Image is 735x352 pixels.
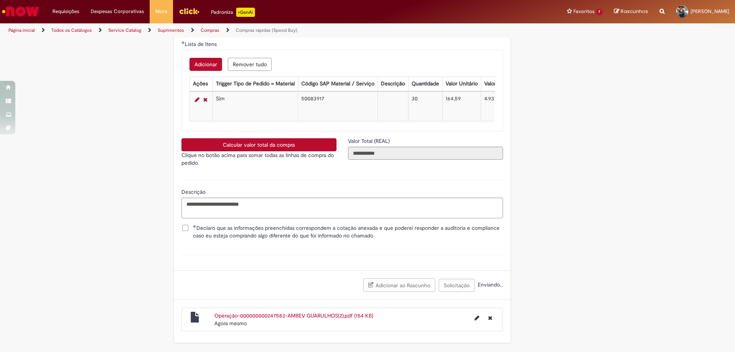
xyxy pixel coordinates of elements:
th: Descrição [377,77,408,91]
label: Somente leitura - Valor Total (REAL) [348,137,391,145]
p: Clique no botão acima para somar todas as linhas de compra do pedido. [181,151,336,167]
span: Obrigatório Preenchido [181,41,185,44]
div: Padroniza [211,8,255,17]
span: More [155,8,167,15]
button: Calcular valor total da compra [181,138,336,151]
span: Obrigatório Preenchido [193,225,196,228]
a: Todos os Catálogos [51,27,92,33]
span: Requisições [52,8,79,15]
span: Declaro que as informações preenchidas correspondem a cotação anexada e que poderei responder a a... [193,224,503,239]
button: Excluir Operação-000000000247583-AMBEV GUARULHOS(2).pdf [483,312,497,324]
time: 29/09/2025 10:53:17 [214,320,247,327]
th: Trigger Tipo de Pedido = Material [212,77,298,91]
a: Compras rápidas (Speed Buy) [236,27,297,33]
p: +GenAi [236,8,255,17]
button: Editar nome de arquivo Operação-000000000247583-AMBEV GUARULHOS(2).pdf [470,312,484,324]
a: Service Catalog [108,27,141,33]
img: ServiceNow [1,4,40,19]
a: Rascunhos [614,8,648,15]
span: Enviando... [476,281,503,288]
button: Add a row for Lista de Itens [189,58,222,71]
textarea: Descrição [181,198,503,218]
button: Remove all rows for Lista de Itens [228,58,272,71]
td: 30 [408,92,442,121]
td: 50083917 [298,92,377,121]
th: Valor Unitário [442,77,481,91]
th: Ações [189,77,212,91]
span: Lista de Itens [185,41,218,47]
th: Valor Total Moeda [481,77,530,91]
span: Agora mesmo [214,320,247,327]
ul: Trilhas de página [6,23,484,38]
td: 4.937,70 [481,92,530,121]
th: Quantidade [408,77,442,91]
span: Somente leitura - Valor Total (REAL) [348,138,391,144]
img: click_logo_yellow_360x200.png [179,5,199,17]
a: Compras [201,27,219,33]
a: Suprimentos [158,27,184,33]
span: Favoritos [573,8,595,15]
span: Descrição [181,188,207,195]
th: Código SAP Material / Serviço [298,77,377,91]
a: Editar Linha 1 [193,95,201,104]
span: [PERSON_NAME] [691,8,729,15]
span: Despesas Corporativas [91,8,144,15]
a: Operação-000000000247583-AMBEV GUARULHOS(2).pdf (154 KB) [214,312,373,319]
span: Rascunhos [621,8,648,15]
input: Valor Total (REAL) [348,147,503,160]
td: Sim [212,92,298,121]
a: Remover linha 1 [201,95,209,104]
a: Página inicial [8,27,35,33]
span: 7 [596,9,603,15]
td: 164,59 [442,92,481,121]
